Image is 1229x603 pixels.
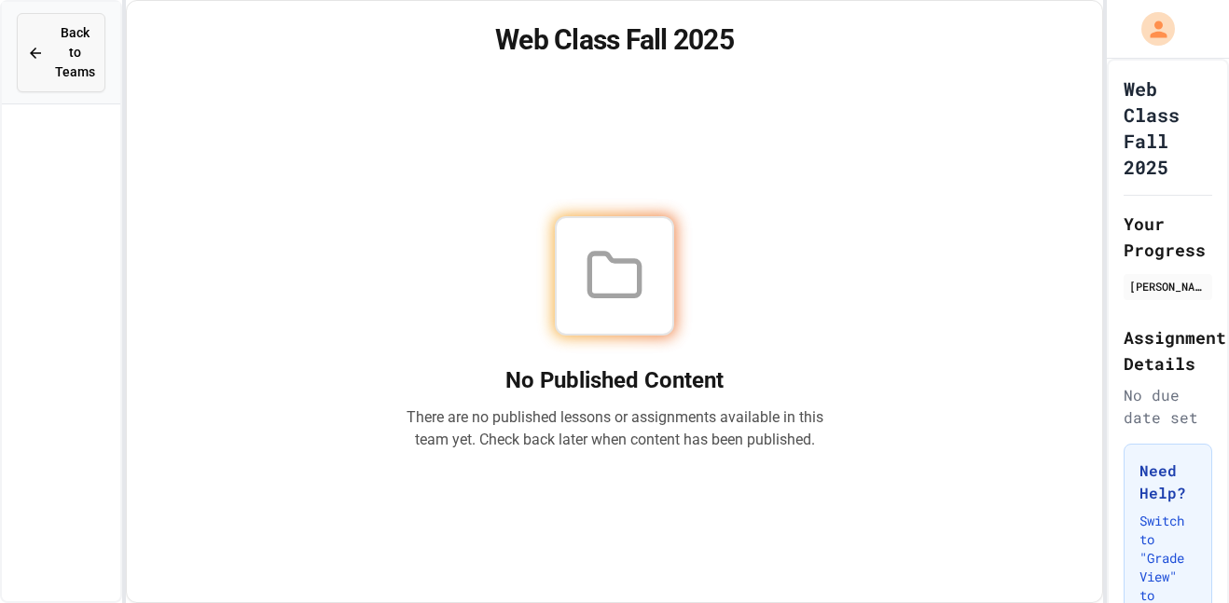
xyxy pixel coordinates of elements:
[406,406,823,451] p: There are no published lessons or assignments available in this team yet. Check back later when c...
[1124,384,1212,429] div: No due date set
[17,13,105,92] button: Back to Teams
[1139,459,1196,504] h3: Need Help?
[1124,211,1212,263] h2: Your Progress
[1124,75,1212,180] h1: Web Class Fall 2025
[149,23,1080,57] h1: Web Class Fall 2025
[1129,278,1207,295] div: [PERSON_NAME]
[1124,324,1212,377] h2: Assignment Details
[1122,7,1180,50] div: My Account
[406,365,823,395] h2: No Published Content
[55,23,95,82] span: Back to Teams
